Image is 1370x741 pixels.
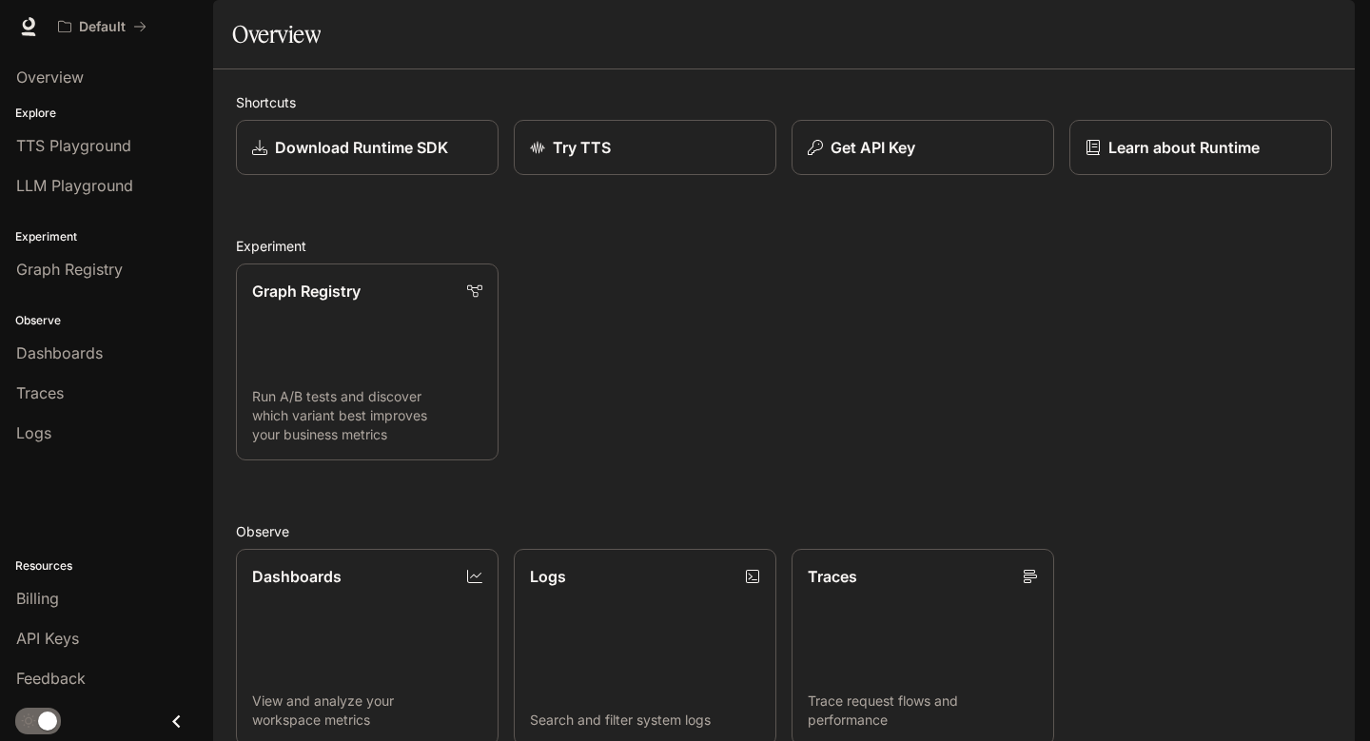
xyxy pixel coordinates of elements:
button: All workspaces [49,8,155,46]
h2: Observe [236,521,1332,541]
a: Graph RegistryRun A/B tests and discover which variant best improves your business metrics [236,263,499,460]
p: Logs [530,565,566,588]
p: Download Runtime SDK [275,136,448,159]
a: Try TTS [514,120,776,175]
p: Run A/B tests and discover which variant best improves your business metrics [252,387,482,444]
h2: Experiment [236,236,1332,256]
p: Get API Key [831,136,915,159]
p: Dashboards [252,565,342,588]
h1: Overview [232,15,321,53]
a: Learn about Runtime [1069,120,1332,175]
h2: Shortcuts [236,92,1332,112]
p: Graph Registry [252,280,361,302]
p: Trace request flows and performance [808,692,1038,730]
p: Try TTS [553,136,611,159]
p: Default [79,19,126,35]
p: Learn about Runtime [1108,136,1260,159]
p: View and analyze your workspace metrics [252,692,482,730]
p: Traces [808,565,857,588]
button: Get API Key [792,120,1054,175]
p: Search and filter system logs [530,711,760,730]
a: Download Runtime SDK [236,120,499,175]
